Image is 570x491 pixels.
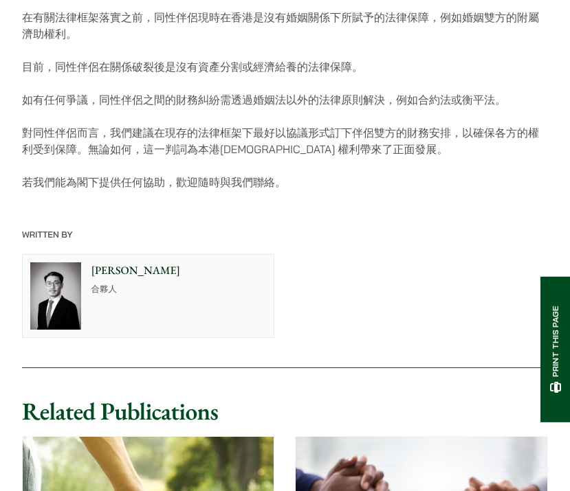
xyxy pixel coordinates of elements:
[22,91,548,108] p: 如有任何爭議，同性伴侶之間的財務糾紛需透過婚姻法以外的法律原則解決，例如合約法或衡平法。
[22,9,548,42] p: 在有關法律框架落實之前，同性伴侶現時在香港是沒有婚姻關係下所賦予的法律保障，例如婚姻雙方的附屬濟助權利。
[22,397,548,426] h2: Related Publications
[22,58,548,75] p: 目前，同性伴侶在關係破裂後是沒有資產分割或經濟給養的法律保障。
[91,284,267,297] p: 合夥人
[22,124,548,157] p: 對同性伴侶而言，我們建議在現存的法律框架下最好以協議形式訂下伴侶雙方的財務安排，以確保各方的權利受到保障。無論如何，這一判詞為本港[DEMOGRAPHIC_DATA] 權利帶來了正面發展。
[22,254,274,338] a: [PERSON_NAME] 合夥人
[22,230,548,241] p: Written By
[91,262,267,279] p: [PERSON_NAME]
[22,174,548,190] p: 若我們能為閣下提供任何協助，歡迎隨時與我們聯絡。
